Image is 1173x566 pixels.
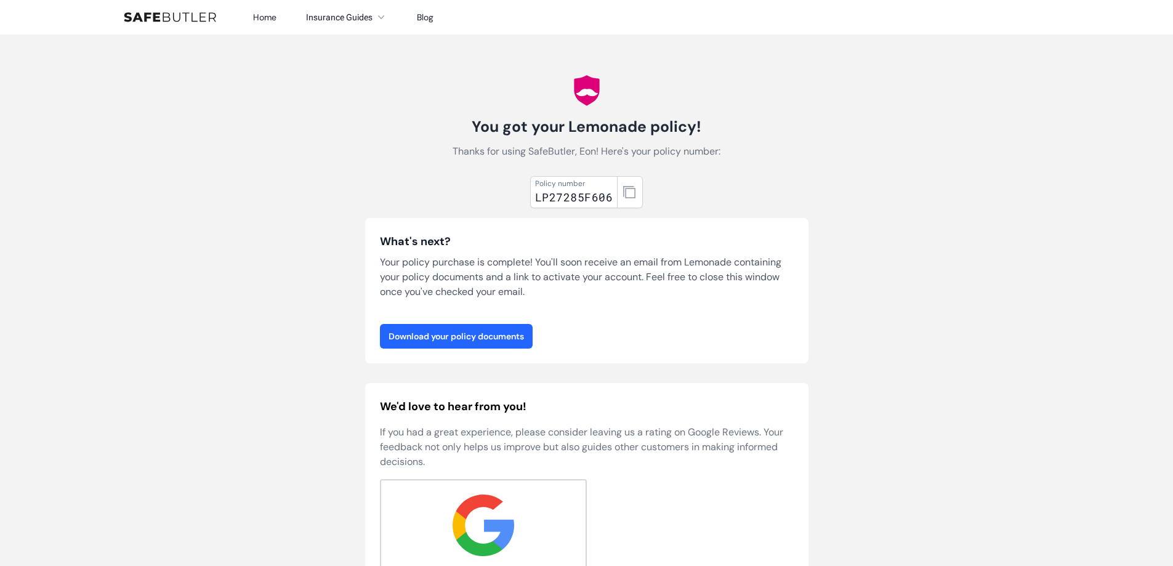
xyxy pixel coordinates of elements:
[535,179,613,188] div: Policy number
[124,12,216,22] img: SafeButler Text Logo
[306,10,387,25] button: Insurance Guides
[380,233,794,250] h3: What's next?
[449,117,725,137] h1: You got your Lemonade policy!
[453,495,514,556] img: google.svg
[380,425,794,469] p: If you had a great experience, please consider leaving us a rating on Google Reviews. Your feedba...
[380,398,794,415] h2: We'd love to hear from you!
[535,188,613,206] div: LP27285F606
[253,12,276,23] a: Home
[449,142,725,161] p: Thanks for using SafeButler, Eon! Here's your policy number:
[380,324,533,349] a: Download your policy documents
[380,255,794,299] p: Your policy purchase is complete! You'll soon receive an email from Lemonade containing your poli...
[417,12,433,23] a: Blog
